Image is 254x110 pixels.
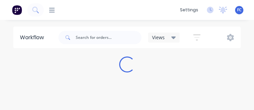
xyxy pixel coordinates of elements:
span: Views [152,34,165,41]
span: FC [237,7,242,13]
input: Search for orders... [76,31,141,44]
div: settings [177,5,202,15]
div: Workflow [20,34,47,42]
img: Factory [12,5,22,15]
